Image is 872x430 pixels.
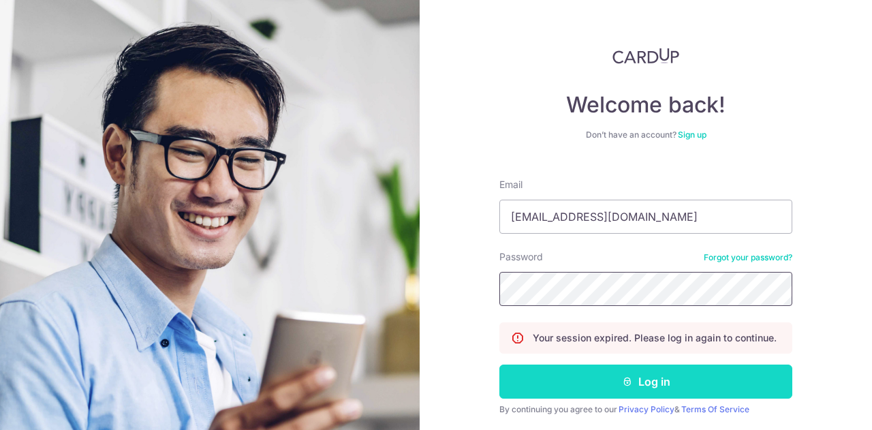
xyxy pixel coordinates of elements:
a: Privacy Policy [619,404,674,414]
div: Don’t have an account? [499,129,792,140]
label: Password [499,250,543,264]
input: Enter your Email [499,200,792,234]
button: Log in [499,365,792,399]
img: CardUp Logo [612,48,679,64]
a: Forgot your password? [704,252,792,263]
p: Your session expired. Please log in again to continue. [533,331,777,345]
a: Sign up [678,129,706,140]
label: Email [499,178,523,191]
div: By continuing you agree to our & [499,404,792,415]
h4: Welcome back! [499,91,792,119]
a: Terms Of Service [681,404,749,414]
